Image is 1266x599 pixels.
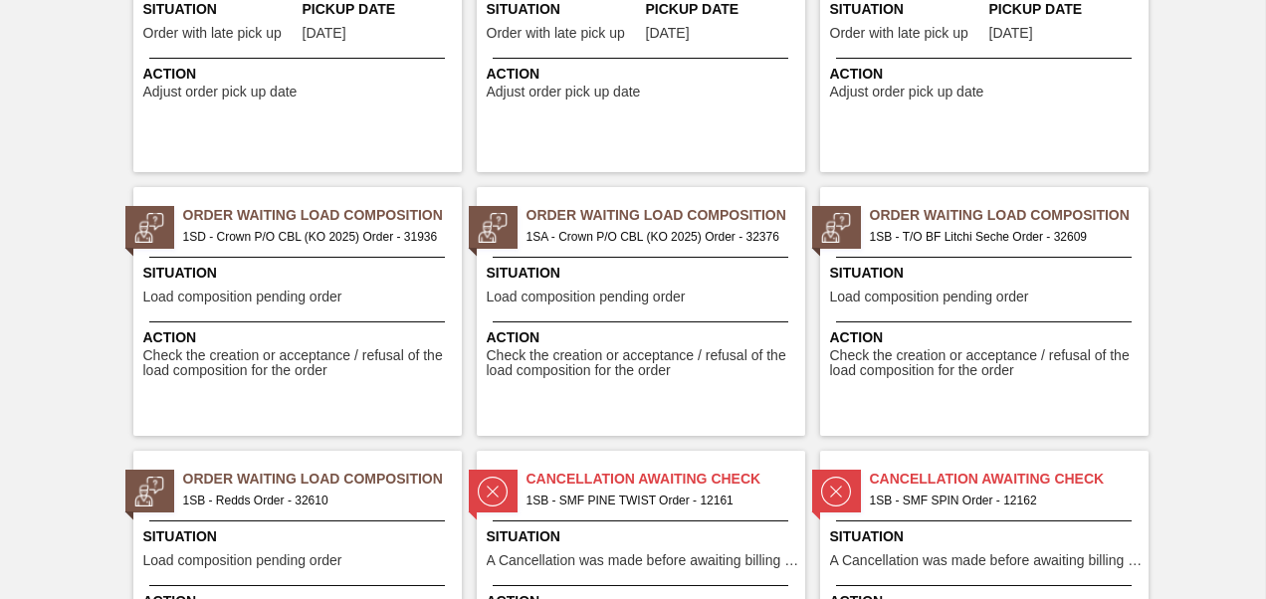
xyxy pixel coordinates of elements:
[183,490,446,511] span: 1SB - Redds Order - 32610
[487,26,625,41] span: Order with late pick up
[303,26,346,41] span: 09/26/2025
[183,205,462,226] span: Order Waiting Load Composition
[143,290,342,304] span: Load composition pending order
[527,205,805,226] span: Order Waiting Load Composition
[487,327,800,348] span: Action
[870,205,1149,226] span: Order Waiting Load Composition
[830,526,1144,547] span: Situation
[821,477,851,506] img: status
[143,553,342,568] span: Load composition pending order
[487,64,800,85] span: Action
[183,469,462,490] span: Order Waiting Load Composition
[527,226,789,248] span: 1SA - Crown P/O CBL (KO 2025) Order - 32376
[478,477,508,506] img: status
[830,26,968,41] span: Order with late pick up
[870,490,1133,511] span: 1SB - SMF SPIN Order - 12162
[143,348,457,379] span: Check the creation or acceptance / refusal of the load composition for the order
[487,348,800,379] span: Check the creation or acceptance / refusal of the load composition for the order
[183,226,446,248] span: 1SD - Crown P/O CBL (KO 2025) Order - 31936
[478,213,508,243] img: status
[830,553,1144,568] span: A Cancellation was made before awaiting billing stage
[830,85,984,100] span: Adjust order pick up date
[989,26,1033,41] span: 09/11/2025
[830,290,1029,304] span: Load composition pending order
[143,526,457,547] span: Situation
[134,477,164,506] img: status
[487,553,800,568] span: A Cancellation was made before awaiting billing stage
[487,526,800,547] span: Situation
[830,263,1144,284] span: Situation
[646,26,690,41] span: 09/17/2025
[487,263,800,284] span: Situation
[143,327,457,348] span: Action
[830,64,1144,85] span: Action
[143,85,298,100] span: Adjust order pick up date
[830,348,1144,379] span: Check the creation or acceptance / refusal of the load composition for the order
[527,490,789,511] span: 1SB - SMF PINE TWIST Order - 12161
[821,213,851,243] img: status
[870,226,1133,248] span: 1SB - T/O BF Litchi Seche Order - 32609
[143,263,457,284] span: Situation
[143,64,457,85] span: Action
[830,327,1144,348] span: Action
[143,26,282,41] span: Order with late pick up
[134,213,164,243] img: status
[487,290,686,304] span: Load composition pending order
[487,85,641,100] span: Adjust order pick up date
[527,469,805,490] span: Cancellation Awaiting Check
[870,469,1149,490] span: Cancellation Awaiting Check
